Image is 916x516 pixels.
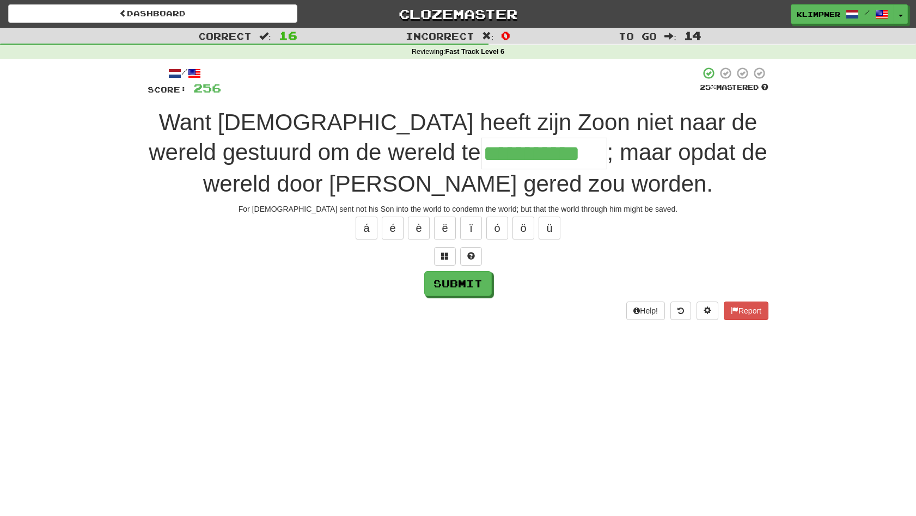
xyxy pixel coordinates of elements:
span: : [259,32,271,41]
button: ü [539,217,560,239]
div: For [DEMOGRAPHIC_DATA] sent not his Son into the world to condemn the world; but that the world t... [148,204,768,214]
button: á [356,217,377,239]
button: Single letter hint - you only get 1 per sentence and score half the points! alt+h [460,247,482,266]
a: Clozemaster [314,4,603,23]
button: é [382,217,404,239]
div: Mastered [700,83,768,93]
span: : [482,32,494,41]
span: 16 [279,29,297,42]
button: ï [460,217,482,239]
strong: Fast Track Level 6 [445,48,505,56]
span: 256 [193,81,221,95]
span: Incorrect [406,30,474,41]
span: : [664,32,676,41]
button: Help! [626,302,665,320]
button: Report [724,302,768,320]
button: Round history (alt+y) [670,302,691,320]
span: Score: [148,85,187,94]
a: klimpner / [791,4,894,24]
button: ó [486,217,508,239]
a: Dashboard [8,4,297,23]
button: Submit [424,271,492,296]
button: ö [512,217,534,239]
span: 25 % [700,83,716,91]
span: klimpner [797,9,840,19]
span: Want [DEMOGRAPHIC_DATA] heeft zijn Zoon niet naar de wereld gestuurd om de wereld te [149,109,757,165]
span: To go [619,30,657,41]
button: è [408,217,430,239]
span: 0 [501,29,510,42]
button: Switch sentence to multiple choice alt+p [434,247,456,266]
span: Correct [198,30,252,41]
span: / [864,9,870,16]
button: ë [434,217,456,239]
div: / [148,66,221,80]
span: 14 [684,29,701,42]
